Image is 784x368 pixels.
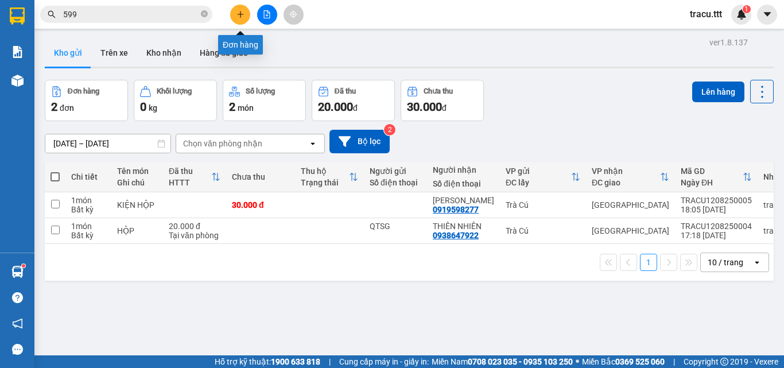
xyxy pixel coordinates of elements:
button: Lên hàng [692,82,744,102]
div: Bất kỳ [71,205,106,214]
div: Tên món [117,166,157,176]
sup: 1 [22,264,25,268]
div: 17:18 [DATE] [681,231,752,240]
span: file-add [263,10,271,18]
div: Thu hộ [301,166,349,176]
div: Trạng thái [301,178,349,187]
span: Cung cấp máy in - giấy in: [339,355,429,368]
div: 10 / trang [708,257,743,268]
div: Khối lượng [157,87,192,95]
div: Ngày ĐH [681,178,743,187]
div: [GEOGRAPHIC_DATA] [592,226,669,235]
div: VP gửi [506,166,571,176]
div: HỘP [117,226,157,235]
div: Chưa thu [232,172,289,181]
span: đ [442,103,447,113]
div: 1 món [71,196,106,205]
div: Số điện thoại [370,178,421,187]
div: Chọn văn phòng nhận [183,138,262,149]
span: caret-down [762,9,773,20]
span: Miền Nam [432,355,573,368]
span: ⚪️ [576,359,579,364]
div: Số điện thoại [433,179,494,188]
svg: open [752,258,762,267]
span: search [48,10,56,18]
img: warehouse-icon [11,75,24,87]
span: món [238,103,254,113]
button: Trên xe [91,39,137,67]
div: Đã thu [335,87,356,95]
div: HTTT [169,178,211,187]
th: Toggle SortBy [675,162,758,192]
div: ĐC giao [592,178,660,187]
span: | [673,355,675,368]
span: 2 [51,100,57,114]
div: CÁT TƯỜNG [433,196,494,205]
span: tracu.ttt [681,7,731,21]
div: [GEOGRAPHIC_DATA] [592,200,669,210]
span: close-circle [201,10,208,17]
span: notification [12,318,23,329]
div: ver 1.8.137 [709,36,748,49]
div: Ghi chú [117,178,157,187]
div: 30.000 đ [232,200,289,210]
svg: open [308,139,317,148]
div: THIÊN NHIÊN [433,222,494,231]
img: logo-vxr [10,7,25,25]
button: plus [230,5,250,25]
strong: 0708 023 035 - 0935 103 250 [468,357,573,366]
div: Đơn hàng [68,87,99,95]
button: file-add [257,5,277,25]
button: aim [284,5,304,25]
div: Trà Cú [506,226,580,235]
th: Toggle SortBy [163,162,226,192]
div: Tại văn phòng [169,231,220,240]
span: | [329,355,331,368]
button: Bộ lọc [329,130,390,153]
span: question-circle [12,292,23,303]
div: Người gửi [370,166,421,176]
span: aim [289,10,297,18]
span: 1 [744,5,748,13]
span: kg [149,103,157,113]
img: warehouse-icon [11,266,24,278]
span: message [12,344,23,355]
th: Toggle SortBy [500,162,586,192]
button: Kho gửi [45,39,91,67]
button: Số lượng2món [223,80,306,121]
button: Đơn hàng2đơn [45,80,128,121]
span: Hỗ trợ kỹ thuật: [215,355,320,368]
div: 0938647922 [433,231,479,240]
th: Toggle SortBy [295,162,364,192]
span: 2 [229,100,235,114]
button: Kho nhận [137,39,191,67]
button: caret-down [757,5,777,25]
div: 1 món [71,222,106,231]
span: plus [236,10,244,18]
div: KIỆN HỘP [117,200,157,210]
span: copyright [720,358,728,366]
div: QTSG [370,222,421,231]
button: Đã thu20.000đ [312,80,395,121]
strong: 0369 525 060 [615,357,665,366]
span: 20.000 [318,100,353,114]
button: Hàng đã giao [191,39,257,67]
div: TRACU1208250005 [681,196,752,205]
div: Chi tiết [71,172,106,181]
div: Số lượng [246,87,275,95]
div: Trà Cú [506,200,580,210]
input: Select a date range. [45,134,170,153]
span: 30.000 [407,100,442,114]
strong: 1900 633 818 [271,357,320,366]
div: VP nhận [592,166,660,176]
span: Miền Bắc [582,355,665,368]
sup: 2 [384,124,395,135]
sup: 1 [743,5,751,13]
span: 0 [140,100,146,114]
div: Đã thu [169,166,211,176]
button: Chưa thu30.000đ [401,80,484,121]
div: 20.000 đ [169,222,220,231]
div: Người nhận [433,165,494,175]
div: TRACU1208250004 [681,222,752,231]
div: 18:05 [DATE] [681,205,752,214]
